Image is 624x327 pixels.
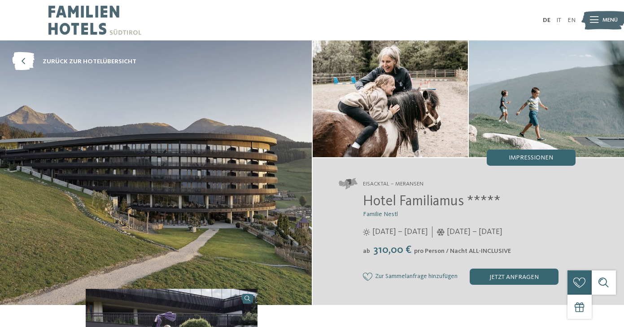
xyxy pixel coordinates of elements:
span: Zur Sammelanfrage hinzufügen [375,273,458,280]
span: [DATE] – [DATE] [372,226,428,238]
span: Eisacktal – Meransen [363,180,423,188]
span: pro Person / Nacht ALL-INCLUSIVE [414,248,511,254]
img: Das Familienhotel in Meransen [313,40,468,157]
span: Menü [602,16,618,24]
div: jetzt anfragen [470,269,559,285]
a: EN [567,17,576,23]
a: IT [556,17,561,23]
span: ab [363,248,370,254]
span: zurück zur Hotelübersicht [43,57,136,66]
span: [DATE] – [DATE] [447,226,502,238]
a: DE [543,17,550,23]
img: Das Familienhotel in Meransen [469,40,624,157]
span: Impressionen [509,155,553,161]
a: zurück zur Hotelübersicht [12,53,136,71]
span: Familie Nestl [363,211,398,217]
i: Öffnungszeiten im Winter [436,229,445,236]
i: Öffnungszeiten im Sommer [363,229,370,236]
span: 310,00 € [371,245,413,256]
